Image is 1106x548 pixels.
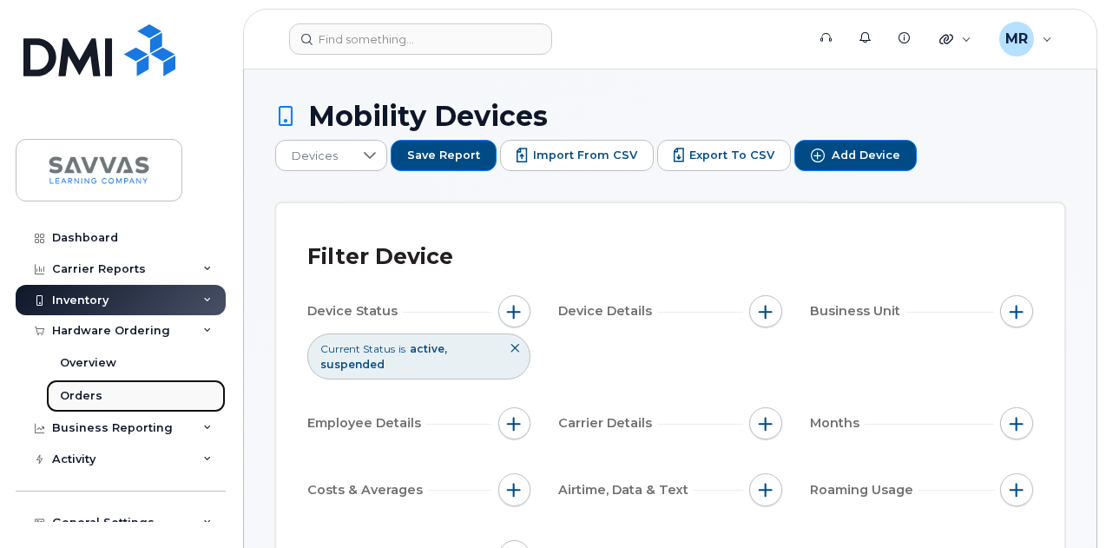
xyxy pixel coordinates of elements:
[810,414,865,432] span: Months
[398,341,405,356] span: is
[307,414,426,432] span: Employee Details
[410,342,447,355] span: active
[307,481,428,499] span: Costs & Averages
[689,148,774,163] span: Export to CSV
[276,141,353,172] span: Devices
[558,481,694,499] span: Airtime, Data & Text
[1030,472,1093,535] iframe: Messenger Launcher
[810,302,905,320] span: Business Unit
[533,148,637,163] span: Import from CSV
[558,414,657,432] span: Carrier Details
[794,140,917,171] button: Add Device
[391,140,497,171] button: Save Report
[810,481,918,499] span: Roaming Usage
[307,234,453,280] div: Filter Device
[832,148,900,163] span: Add Device
[308,101,548,131] span: Mobility Devices
[320,341,395,356] span: Current Status
[500,140,654,171] button: Import from CSV
[307,302,403,320] span: Device Status
[657,140,792,171] button: Export to CSV
[320,358,385,371] span: suspended
[558,302,657,320] span: Device Details
[407,148,480,163] span: Save Report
